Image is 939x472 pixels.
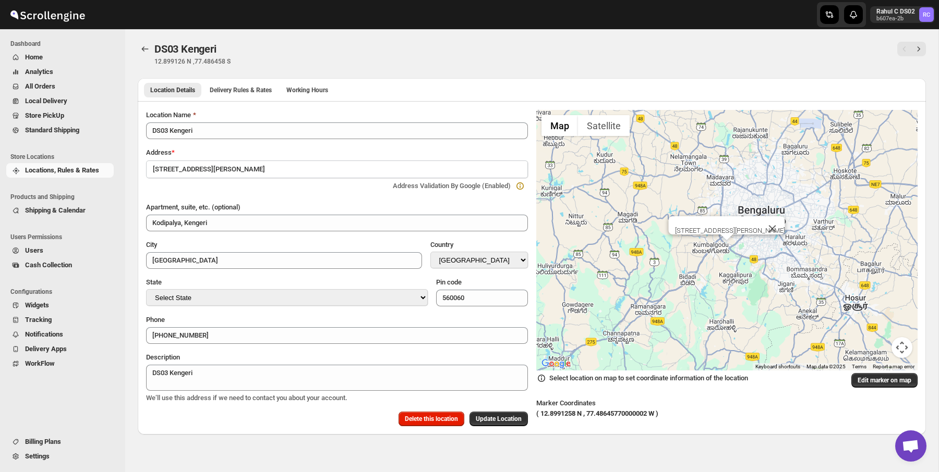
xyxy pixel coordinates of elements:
[760,216,785,241] button: Close
[6,50,114,65] button: Home
[146,203,240,211] span: Apartment, suite, etc. (optional)
[10,40,118,48] span: Dashboard
[852,364,866,369] a: Terms (opens in new tab)
[25,359,55,367] span: WorkFlow
[25,246,43,254] span: Users
[851,373,918,388] button: Edit marker on map
[138,42,152,56] button: Back
[146,277,428,289] div: State
[541,115,578,136] button: Show street map
[6,163,114,178] button: Locations, Rules & Rates
[536,409,658,417] b: ( 12.8991258 N , 77.48645770000002 W )
[578,115,630,136] button: Show satellite imagery
[892,337,912,358] button: Map camera controls
[6,258,114,272] button: Cash Collection
[923,11,930,18] text: RC
[6,342,114,356] button: Delivery Apps
[6,243,114,258] button: Users
[6,434,114,449] button: Billing Plans
[25,206,86,214] span: Shipping & Calendar
[25,301,49,309] span: Widgets
[393,182,511,190] span: Address Validation By Google (Enabled)
[146,394,347,402] span: We’ll use this address if we need to contact you about your account.
[436,278,462,286] span: Pin code
[806,364,846,369] span: Map data ©2025
[536,370,918,419] div: Marker Coordinates
[870,6,935,23] button: User menu
[897,42,926,56] nav: Pagination
[876,7,915,16] p: Rahul C DS02
[873,364,914,369] a: Report a map error
[146,111,191,119] span: Location Name
[476,415,522,423] span: Update Location
[405,415,458,423] span: Delete this location
[25,126,79,134] span: Standard Shipping
[10,288,118,296] span: Configurations
[25,166,99,174] span: Locations, Rules & Rates
[25,452,50,460] span: Settings
[539,357,573,370] a: Open this area in Google Maps (opens a new window)
[6,203,114,218] button: Shipping & Calendar
[210,86,272,94] span: Delivery Rules & Rates
[895,430,926,462] div: Open chat
[146,365,528,391] textarea: DS03 Kengeri
[25,68,53,76] span: Analytics
[399,412,464,426] button: Delete this location
[146,241,157,249] span: City
[6,79,114,94] button: All Orders
[25,53,43,61] span: Home
[286,86,328,94] span: Working Hours
[10,193,118,201] span: Products and Shipping
[25,111,64,119] span: Store PickUp
[146,147,528,158] div: Address
[25,345,67,353] span: Delivery Apps
[8,2,87,28] img: ScrollEngine
[755,363,800,370] button: Keyboard shortcuts
[25,261,72,269] span: Cash Collection
[146,316,165,324] span: Phone
[10,233,118,241] span: Users Permissions
[154,43,216,55] span: DS03 Kengeri
[911,42,926,56] button: Next
[6,313,114,327] button: Tracking
[25,82,55,90] span: All Orders
[430,240,528,252] div: Country
[6,449,114,464] button: Settings
[146,160,528,178] input: Enter a location
[6,327,114,342] button: Notifications
[919,7,934,22] span: Rahul C DS02
[25,97,67,105] span: Local Delivery
[6,356,114,371] button: WorkFlow
[675,227,785,234] div: [STREET_ADDRESS][PERSON_NAME]
[10,153,118,161] span: Store Locations
[536,373,748,383] div: Select location on map to set coordinate information of the location
[25,330,63,338] span: Notifications
[146,353,180,361] span: Description
[858,376,911,384] span: Edit marker on map
[6,298,114,313] button: Widgets
[25,438,61,445] span: Billing Plans
[876,16,915,22] p: b607ea-2b
[154,57,558,66] p: 12.899126 N ,77.486458 S
[6,65,114,79] button: Analytics
[469,412,528,426] button: Update Location
[539,357,573,370] img: Google
[150,86,195,94] span: Location Details
[25,316,52,324] span: Tracking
